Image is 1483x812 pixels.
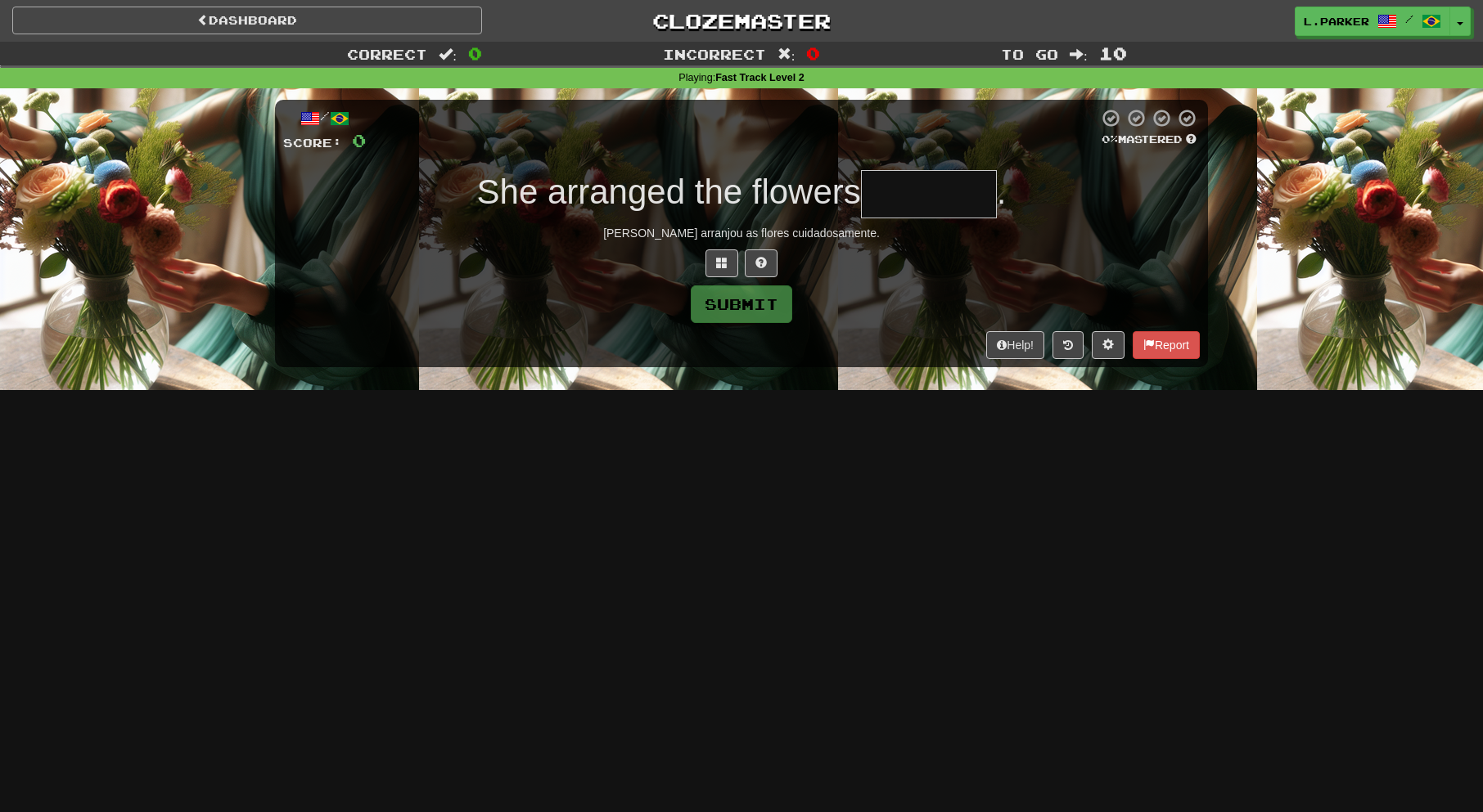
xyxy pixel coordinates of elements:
[1295,7,1450,36] a: L.Parker /
[1133,331,1200,359] button: Report
[477,173,861,211] span: She arranged the flowers
[439,47,457,61] span: :
[1001,46,1058,62] span: To go
[715,72,805,83] strong: Fast Track Level 2
[1070,47,1088,61] span: :
[745,249,778,277] button: Single letter hint - you only get 1 per sentence and score half the points! alt+h
[347,46,427,62] span: Correct
[1102,132,1118,146] span: 0 %
[778,47,796,61] span: :
[1304,14,1369,29] span: L.Parker
[507,7,976,35] a: Clozemaster
[283,136,342,150] span: Score:
[663,46,766,62] span: Incorrect
[691,285,792,323] button: Submit
[1098,132,1200,147] div: Mastered
[986,331,1044,359] button: Help!
[806,43,820,63] span: 0
[997,173,1007,211] span: .
[1405,13,1413,25] span: /
[1099,43,1127,63] span: 10
[705,249,738,277] button: Switch sentence to multiple choice alt+p
[283,108,366,128] div: /
[468,43,482,63] span: 0
[1053,331,1084,359] button: Round history (alt+y)
[12,7,482,34] a: Dashboard
[352,130,366,150] span: 0
[283,225,1200,241] div: [PERSON_NAME] arranjou as flores cuidadosamente.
